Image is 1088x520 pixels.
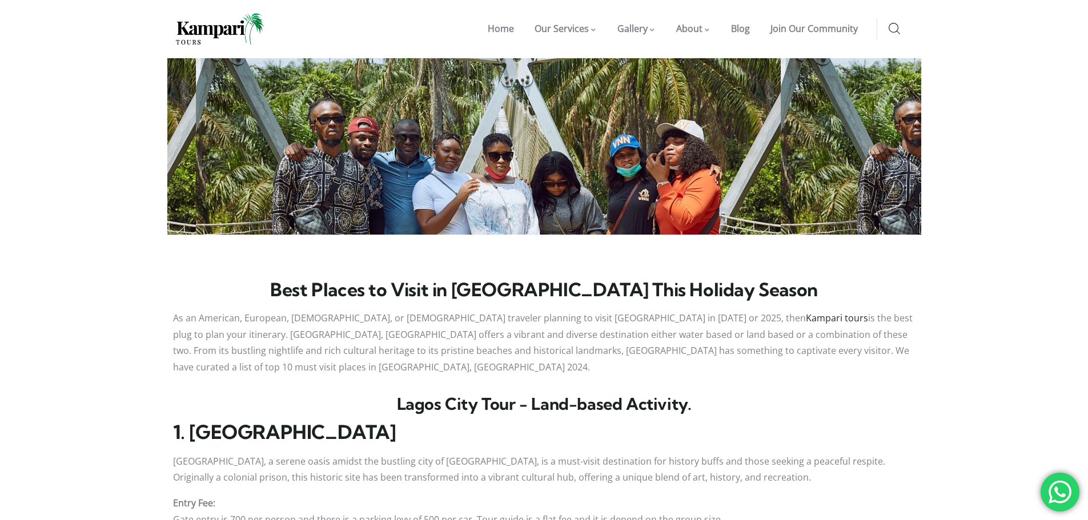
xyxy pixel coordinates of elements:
img: Home [176,13,264,45]
a: Kampari tours [806,312,868,324]
span: Blog [731,22,750,35]
span: Home [488,22,514,35]
span: 1 [173,420,181,444]
span: About [676,22,702,35]
p: As an American, European, [DEMOGRAPHIC_DATA], or [DEMOGRAPHIC_DATA] traveler planning to visit [G... [173,310,916,376]
div: 'Chat [1041,473,1079,511]
span: Our Services [535,22,589,35]
span: Gallery [617,22,648,35]
h1: Best Places to Visit in [GEOGRAPHIC_DATA] This Holiday Season [173,280,916,299]
span: Join Our Community [770,22,858,35]
h2: Lagos City Tour - Land-based Activity. [173,396,916,413]
p: [GEOGRAPHIC_DATA], a serene oasis amidst the bustling city of [GEOGRAPHIC_DATA], is a must-visit ... [173,453,916,486]
span: . [GEOGRAPHIC_DATA] [180,420,396,444]
strong: Entry Fee: [173,497,215,509]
